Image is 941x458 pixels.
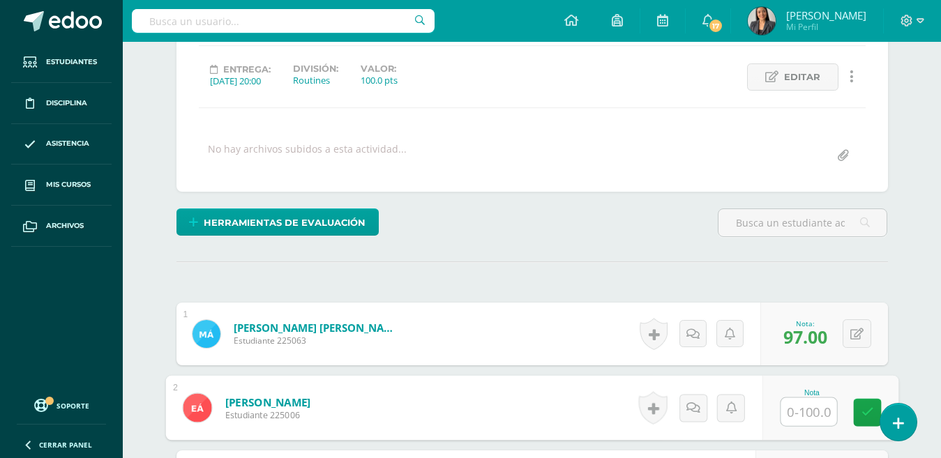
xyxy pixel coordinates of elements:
[234,335,401,346] span: Estudiante 225063
[210,75,271,87] div: [DATE] 20:00
[223,64,271,75] span: Entrega:
[57,401,89,411] span: Soporte
[11,42,112,83] a: Estudiantes
[11,206,112,247] a: Archivos
[46,220,84,231] span: Archivos
[46,98,87,109] span: Disciplina
[46,138,89,149] span: Asistencia
[193,320,220,348] img: b6ddece8de7dc558956b4a2c5b507958.png
[786,21,866,33] span: Mi Perfil
[786,8,866,22] span: [PERSON_NAME]
[225,409,310,422] span: Estudiante 225006
[183,393,211,422] img: ca9488c0bab8a5b2b2889e8e1b6768f2.png
[708,18,723,33] span: 17
[234,321,401,335] a: [PERSON_NAME] [PERSON_NAME]
[784,64,820,90] span: Editar
[783,319,827,328] div: Nota:
[748,7,776,35] img: 15855d1b87c21bed4c6303a180247638.png
[39,440,92,450] span: Cerrar panel
[204,210,366,236] span: Herramientas de evaluación
[293,63,338,74] label: División:
[361,74,398,86] div: 100.0 pts
[11,83,112,124] a: Disciplina
[361,63,398,74] label: Valor:
[17,395,106,414] a: Soporte
[225,395,310,409] a: [PERSON_NAME]
[293,74,338,86] div: Routines
[781,398,836,426] input: 0-100.0
[718,209,887,236] input: Busca un estudiante aquí...
[46,179,91,190] span: Mis cursos
[783,325,827,349] span: 97.00
[176,208,379,236] a: Herramientas de evaluación
[132,9,435,33] input: Busca un usuario...
[780,389,843,397] div: Nota
[46,56,97,68] span: Estudiantes
[208,142,407,169] div: No hay archivos subidos a esta actividad...
[11,165,112,206] a: Mis cursos
[11,124,112,165] a: Asistencia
